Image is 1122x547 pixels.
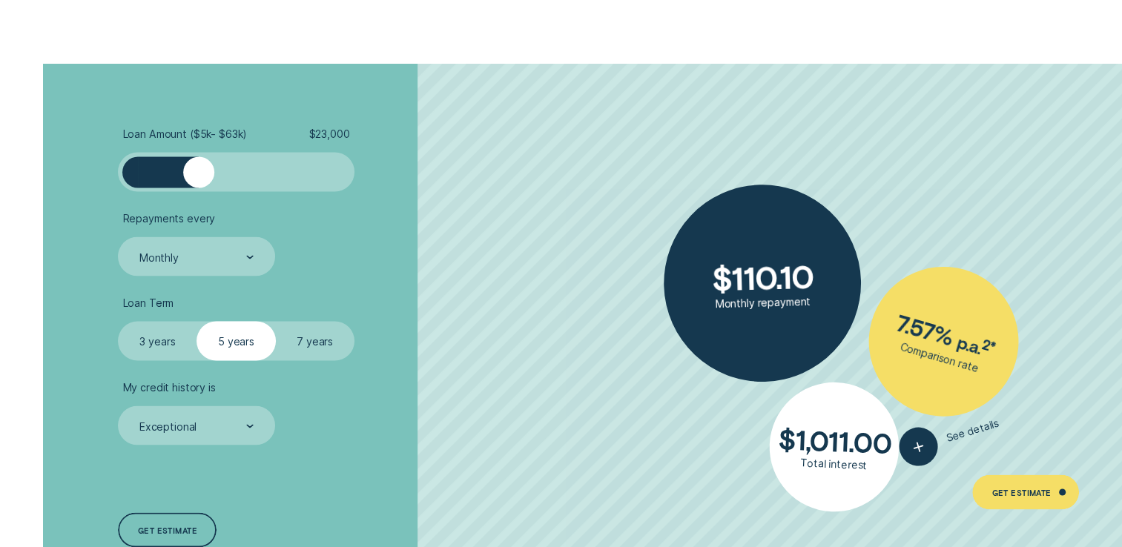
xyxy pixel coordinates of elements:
[276,321,354,360] label: 7 years
[118,321,197,360] label: 3 years
[895,404,1004,471] button: See details
[308,127,349,140] span: $ 23,000
[123,380,216,394] span: My credit history is
[123,211,216,225] span: Repayments every
[139,420,197,433] div: Exceptional
[123,127,248,140] span: Loan Amount ( $5k - $63k )
[139,251,179,264] div: Monthly
[972,474,1079,510] a: Get Estimate
[197,321,275,360] label: 5 years
[123,296,174,309] span: Loan Term
[945,417,1000,445] span: See details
